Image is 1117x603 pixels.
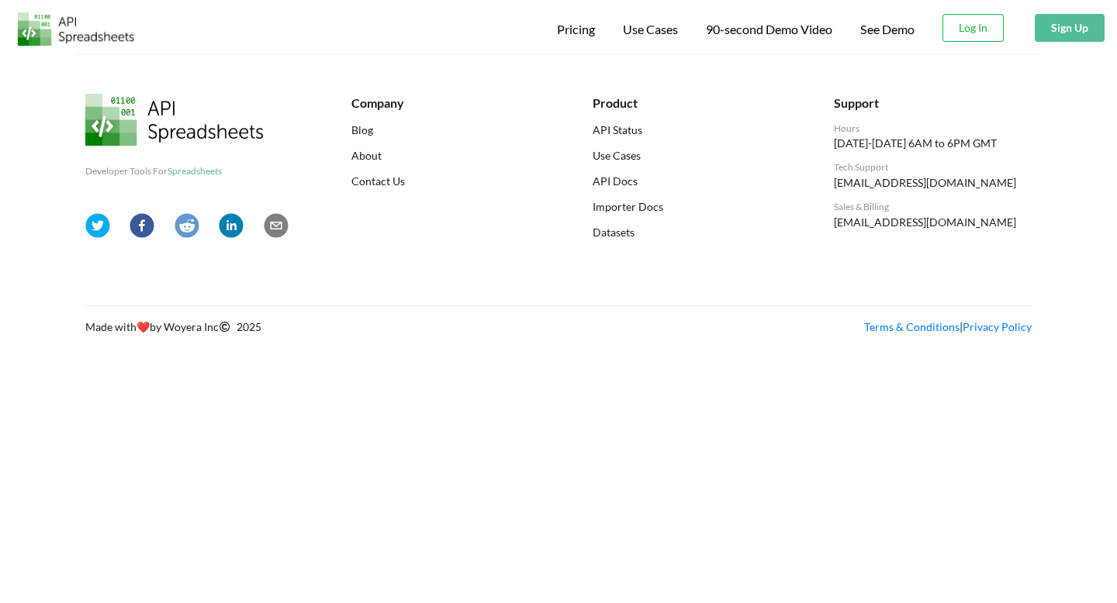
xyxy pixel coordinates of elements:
button: Sign Up [1035,14,1105,42]
div: Product [593,94,790,112]
div: Sales & Billing [834,200,1032,214]
button: twitter [85,213,110,242]
div: Made with by Woyera Inc [85,319,558,335]
img: Logo.png [18,12,134,46]
span: heart emoji [137,320,150,333]
span: Use Cases [623,22,678,36]
div: Support [834,94,1032,112]
a: About [351,147,549,164]
a: Use Cases [593,147,790,164]
a: Blog [351,122,549,138]
a: Contact Us [351,173,549,189]
a: API Docs [593,173,790,189]
span: | [864,320,1032,333]
span: Developer Tools For [85,165,222,177]
a: [EMAIL_ADDRESS][DOMAIN_NAME] [834,176,1016,189]
a: See Demo [860,22,915,38]
button: facebook [130,213,154,242]
img: API Spreadsheets Logo [85,94,264,145]
div: Company [351,94,549,112]
a: Importer Docs [593,198,790,215]
span: Spreadsheets [168,165,222,177]
a: API Status [593,122,790,138]
a: Privacy Policy [963,320,1032,333]
span: 2025 [219,320,261,333]
button: reddit [175,213,199,242]
div: Hours [834,122,1032,136]
span: 90-second Demo Video [706,23,832,36]
a: [EMAIL_ADDRESS][DOMAIN_NAME] [834,215,1016,229]
button: Log In [942,14,1004,42]
a: Terms & Conditions [864,320,960,333]
div: Tech Support [834,160,1032,174]
p: [DATE]-[DATE] 6AM to 6PM GMT [834,136,1032,151]
button: linkedin [219,213,244,242]
a: Datasets [593,224,790,240]
span: Pricing [557,22,595,36]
